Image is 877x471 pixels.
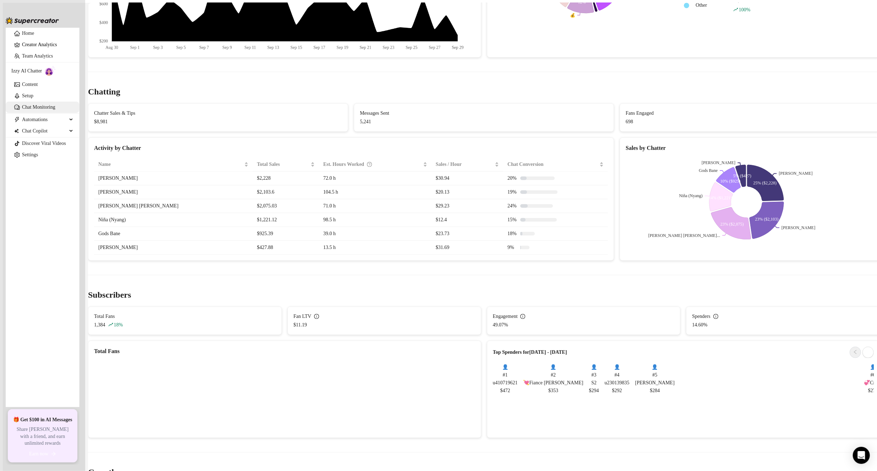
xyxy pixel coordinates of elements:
th: Name [94,158,253,172]
div: # 1 [503,371,508,379]
span: Share [PERSON_NAME] with a friend, and earn unlimited rewards [12,426,73,447]
span: 9 % [508,244,517,251]
span: Chat Conversion [508,161,598,168]
div: 698 [626,118,874,126]
span: Earn now [29,451,48,457]
td: $925.39 [253,227,319,241]
span: $284 [650,387,660,395]
h3: Chatting [88,86,120,98]
th: Total Sales [253,158,319,172]
span: info-circle [713,314,718,319]
span: [PERSON_NAME] [635,379,675,387]
article: Top Spenders for [DATE] - [DATE] [493,348,567,356]
span: $292 [612,387,622,395]
span: 18 % [508,230,517,238]
td: $2,103.6 [253,185,319,199]
div: Activity by Chatter [94,144,608,152]
span: Messages Sent [360,109,608,117]
div: 👤 [614,363,620,371]
span: Name [98,161,243,168]
span: info-circle [314,314,319,319]
span: Fans Engaged [626,109,874,117]
td: $1,221.12 [253,213,319,227]
a: Settings [22,152,38,157]
span: rise [108,322,113,327]
span: Izzy AI Chatter [11,67,42,75]
span: $294 [589,387,599,395]
img: Chat Copilot [14,129,19,134]
td: $30.94 [432,172,503,185]
div: 1,384 [94,321,105,329]
div: Sales by Chatter [626,144,874,152]
span: right [866,350,871,354]
span: arrow-right [51,451,56,456]
td: [PERSON_NAME] [PERSON_NAME] [94,199,253,213]
div: 👤 [591,363,597,371]
td: $2,228 [253,172,319,185]
text: Gods Bane [699,168,718,173]
span: Total Sales [257,161,309,168]
td: $29.23 [432,199,503,213]
div: Spenders [692,313,874,320]
text: [PERSON_NAME] [702,161,735,166]
td: Niña (Nyang) [94,213,253,227]
text: 💰 [570,12,575,18]
div: 5,241 [360,118,608,126]
td: $2,075.03 [253,199,319,213]
a: Home [22,31,34,36]
span: 19 % [508,188,517,196]
th: Chat Conversion [503,158,608,172]
div: 👤 [652,363,658,371]
span: $472 [500,387,510,395]
span: $353 [548,387,558,395]
div: Fan LTV [294,313,475,320]
span: question-circle [367,161,372,168]
text: [PERSON_NAME] [779,171,812,176]
span: Chat Copilot [22,125,67,137]
div: Open Intercom Messenger [853,447,870,464]
td: $427.88 [253,241,319,255]
span: 24 % [508,202,517,210]
td: 72.0 h [319,172,432,185]
span: Chatter Sales & Tips [94,109,342,117]
td: $12.4 [432,213,503,227]
text: [PERSON_NAME] [782,225,815,230]
td: 39.0 h [319,227,432,241]
div: Total Fans [94,347,475,356]
a: Creator Analytics [22,39,73,50]
img: logo-BBDzfeDw.svg [6,17,59,24]
a: Content [22,82,38,87]
td: [PERSON_NAME] [94,172,253,185]
td: 13.5 h [319,241,432,255]
div: # 2 [551,371,556,379]
td: [PERSON_NAME] [94,185,253,199]
span: info-circle [520,314,525,319]
span: 100 % [739,7,751,12]
span: u230139835 [605,379,630,387]
a: Chat Monitoring [22,104,55,110]
span: Sales / Hour [436,161,493,168]
div: # 3 [592,371,597,379]
div: 👤 [550,363,557,371]
span: $8,981 [94,118,342,126]
td: 98.5 h [319,213,432,227]
td: [PERSON_NAME] [94,241,253,255]
div: Est. Hours Worked [323,161,422,168]
span: 🎁 Get $100 in AI Messages [13,416,72,423]
div: # 5 [652,371,657,379]
span: 18 % [114,322,123,327]
span: rise [733,7,738,12]
div: # 4 [615,371,620,379]
td: 104.5 h [319,185,432,199]
span: 20 % [508,174,517,182]
td: Gods Bane [94,227,253,241]
a: Discover Viral Videos [22,141,66,146]
div: 14.60% [692,321,874,329]
button: Earn nowarrow-right [12,450,73,458]
text: [PERSON_NAME] [PERSON_NAME]... [648,233,720,238]
div: 👤 [502,363,508,371]
h3: Subscribers [88,289,131,301]
td: 71.0 h [319,199,432,213]
span: 💘Fiance [PERSON_NAME] [524,379,583,387]
th: Sales / Hour [432,158,503,172]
